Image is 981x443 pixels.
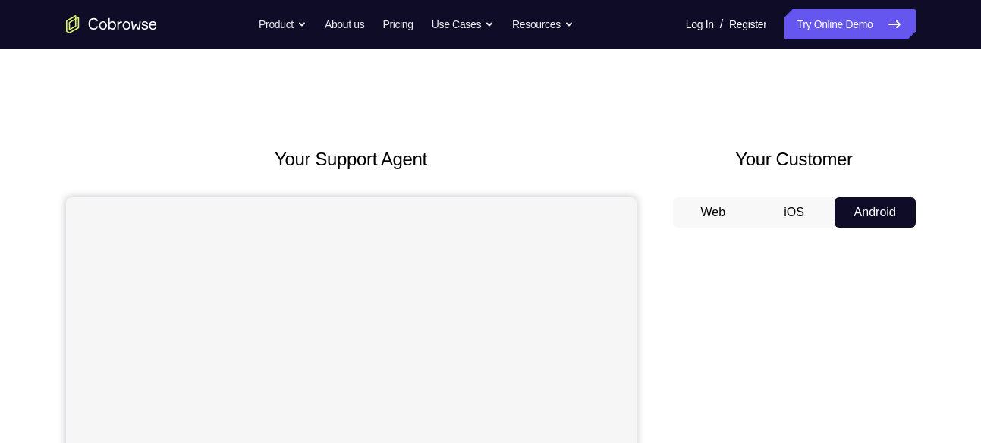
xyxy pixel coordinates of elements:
button: Web [673,197,754,228]
a: Pricing [382,9,413,39]
span: / [720,15,723,33]
a: Log In [686,9,714,39]
a: Try Online Demo [784,9,915,39]
a: Go to the home page [66,15,157,33]
button: Resources [512,9,574,39]
button: Use Cases [432,9,494,39]
a: About us [325,9,364,39]
button: Android [835,197,916,228]
h2: Your Customer [673,146,916,173]
button: Product [259,9,307,39]
a: Register [729,9,766,39]
h2: Your Support Agent [66,146,637,173]
button: iOS [753,197,835,228]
